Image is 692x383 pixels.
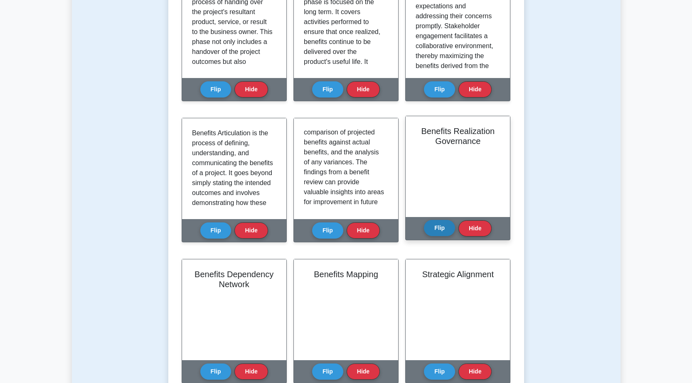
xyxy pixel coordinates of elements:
[424,81,455,98] button: Flip
[234,222,268,239] button: Hide
[200,363,231,380] button: Flip
[458,220,492,237] button: Hide
[312,81,343,98] button: Flip
[347,222,380,239] button: Hide
[458,363,492,380] button: Hide
[424,363,455,380] button: Flip
[416,126,500,146] h2: Benefits Realization Governance
[416,269,500,279] h2: Strategic Alignment
[424,220,455,236] button: Flip
[192,128,273,377] p: Benefits Articulation is the process of defining, understanding, and communicating the benefits o...
[200,81,231,98] button: Flip
[458,81,492,98] button: Hide
[234,363,268,380] button: Hide
[192,269,276,289] h2: Benefits Dependency Network
[304,269,388,279] h2: Benefits Mapping
[312,222,343,239] button: Flip
[304,48,385,257] p: Benefits Review is a critical process in Benefits Realization Management. It is the assessment of...
[312,363,343,380] button: Flip
[234,81,268,98] button: Hide
[347,363,380,380] button: Hide
[200,222,231,239] button: Flip
[347,81,380,98] button: Hide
